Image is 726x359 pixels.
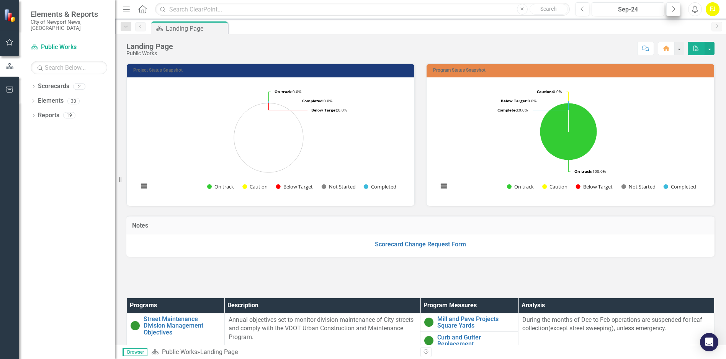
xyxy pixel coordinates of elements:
div: Public Works [126,51,173,56]
h3: Notes [132,222,709,229]
tspan: Completed: [497,107,519,113]
a: Reports [38,111,59,120]
tspan: Caution: [537,89,553,94]
div: 2 [73,83,85,90]
img: On Target [131,321,140,330]
input: Search ClearPoint... [155,3,569,16]
a: Street Maintenance Division Management Objectives [144,316,221,336]
button: Show Below Target [576,183,613,190]
span: Annual objectives set to monitor division maintenance of City streets and comply with the VDOT Ur... [229,316,414,341]
button: View chart menu, Chart [139,181,149,192]
div: Chart. Highcharts interactive chart. [134,83,407,198]
path: On track, 4. [540,103,597,160]
div: 30 [67,98,80,104]
button: Search [530,4,568,15]
span: Browser [123,348,147,356]
tspan: On track: [275,89,293,94]
button: Show Completed [664,183,696,190]
input: Search Below... [31,61,107,74]
text: 0.0% [537,89,562,94]
svg: Interactive chart [134,83,403,198]
small: City of Newport News, [GEOGRAPHIC_DATA] [31,19,107,31]
text: Not Started [629,183,656,190]
button: View chart menu, Chart [438,181,449,192]
h3: Project Status Snapshot [133,68,410,73]
text: 0.0% [302,98,332,103]
svg: Interactive chart [434,83,703,198]
text: 0.0% [501,98,536,103]
button: Show Below Target [276,183,313,190]
button: FJ [706,2,719,16]
tspan: Below Target: [501,98,528,103]
a: Elements [38,97,64,105]
div: Landing Page [200,348,238,356]
text: 100.0% [574,169,606,174]
button: Show On track [207,183,234,190]
img: On Target [424,318,433,327]
p: During the months of Dec to Feb operations are suspended for leaf collection(except street sweepi... [522,316,710,333]
button: Show Not Started [621,183,655,190]
tspan: On track: [574,169,592,174]
span: Search [540,6,557,12]
div: Sep-24 [594,5,662,14]
a: Scorecard Change Request Form [375,241,466,248]
div: Landing Page [126,42,173,51]
a: Public Works [31,43,107,52]
div: Landing Page [166,24,226,33]
button: Show Completed [364,183,396,190]
a: Scorecards [38,82,69,91]
button: Show Caution [242,183,268,190]
div: 19 [63,112,75,119]
button: Show Caution [542,183,567,190]
div: Chart. Highcharts interactive chart. [434,83,706,198]
a: Curb and Gutter Replacement [437,334,514,348]
img: ClearPoint Strategy [3,8,17,22]
text: 0.0% [311,107,347,113]
tspan: Completed: [302,98,324,103]
span: Elements & Reports [31,10,107,19]
h3: Program Status Snapshot [433,68,710,73]
button: Show Not Started [322,183,355,190]
text: Not Started [329,183,356,190]
a: Public Works [162,348,197,356]
button: Show On track [507,183,534,190]
div: Open Intercom Messenger [700,333,718,351]
text: 0.0% [275,89,301,94]
img: On Target [424,336,433,345]
a: Mill and Pave Projects Square Yards [437,316,514,329]
tspan: Below Target: [311,107,338,113]
text: 0.0% [497,107,528,113]
div: » [151,348,415,357]
button: Sep-24 [592,2,664,16]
